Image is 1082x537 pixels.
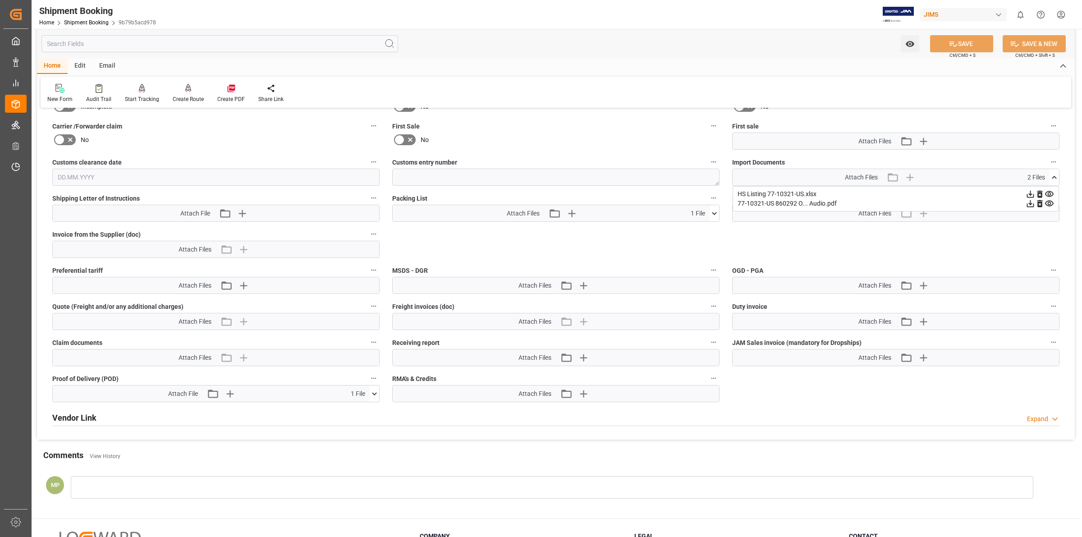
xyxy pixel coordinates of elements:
span: 2 Files [1027,173,1045,182]
button: Customs entry number [708,156,720,168]
span: Attach Files [858,317,891,326]
button: RMA's & Credits [708,372,720,384]
span: RMA's & Credits [392,374,436,384]
span: Invoice from the Supplier (doc) [52,230,141,239]
span: Customs clearance date [52,158,122,167]
button: Packing List [708,192,720,204]
span: Attach Files [518,389,551,399]
span: Attach Files [518,281,551,290]
input: Search Fields [41,35,398,52]
span: Claim documents [52,338,102,348]
a: View History [90,453,120,459]
button: Preferential tariff [368,264,380,276]
span: Quote (Freight and/or any additional charges) [52,302,183,312]
button: SAVE & NEW [1003,35,1066,52]
button: Duty invoice [1048,300,1059,312]
span: First sale [732,122,759,131]
span: MSDS - DGR [392,266,428,275]
button: Claim documents [368,336,380,348]
span: Attach Files [179,353,211,363]
span: First Sale [392,122,420,131]
button: open menu [901,35,919,52]
button: JAM Sales invoice (mandatory for Dropships) [1048,336,1059,348]
span: No [421,135,429,145]
span: Attach Files [507,209,540,218]
span: Attach Files [858,281,891,290]
span: No [81,135,89,145]
span: Attach Files [179,281,211,290]
div: Edit [68,59,92,74]
div: HS Listing 77-10321-US.xlsx [738,189,1054,199]
span: Attach Files [179,317,211,326]
button: First Sale [708,120,720,132]
input: DD.MM.YYYY [52,169,380,186]
button: show 0 new notifications [1010,5,1031,25]
button: MSDS - DGR [708,264,720,276]
span: Attach Files [179,245,211,254]
span: 1 File [691,209,705,218]
a: Home [39,19,54,26]
span: Attach Files [845,173,878,182]
div: Start Tracking [125,95,159,103]
span: Shipping Letter of Instructions [52,194,140,203]
span: Proof of Delivery (POD) [52,374,119,384]
button: Invoice from the Supplier (doc) [368,228,380,240]
span: OGD - PGA [732,266,763,275]
span: Preferential tariff [52,266,103,275]
span: Attach File [180,209,210,218]
span: Freight invoices (doc) [392,302,454,312]
span: Attach Files [858,353,891,363]
span: Attach Files [858,137,891,146]
h2: Vendor Link [52,412,96,424]
a: Shipment Booking [64,19,109,26]
span: Ctrl/CMD + Shift + S [1015,52,1055,59]
span: JAM Sales invoice (mandatory for Dropships) [732,338,862,348]
button: Customs clearance date [368,156,380,168]
span: Packing List [392,194,427,203]
div: Create Route [173,95,204,103]
button: Freight invoices (doc) [708,300,720,312]
div: Expand [1027,414,1048,424]
div: 77-10321-US 860292 O... Audio.pdf [738,199,1054,208]
div: Shipment Booking [39,4,156,18]
div: New Form [47,95,73,103]
button: Import Documents [1048,156,1059,168]
div: Email [92,59,122,74]
span: 1 File [351,389,365,399]
button: OGD - PGA [1048,264,1059,276]
span: Ctrl/CMD + S [949,52,976,59]
span: Receiving report [392,338,440,348]
button: Proof of Delivery (POD) [368,372,380,384]
div: Share Link [258,95,284,103]
button: First sale [1048,120,1059,132]
h2: Comments [43,449,83,461]
span: Attach Files [518,317,551,326]
button: SAVE [930,35,993,52]
div: Create PDF [217,95,245,103]
span: Attach Files [858,209,891,218]
span: Master [PERSON_NAME] of Lading (doc) [732,194,847,203]
button: JIMS [920,6,1010,23]
div: Home [37,59,68,74]
span: Import Documents [732,158,785,167]
span: Carrier /Forwarder claim [52,122,122,131]
span: Customs entry number [392,158,457,167]
span: Duty invoice [732,302,767,312]
button: Quote (Freight and/or any additional charges) [368,300,380,312]
button: Receiving report [708,336,720,348]
button: Carrier /Forwarder claim [368,120,380,132]
span: Attach Files [518,353,551,363]
span: MP [51,482,60,488]
button: Help Center [1031,5,1051,25]
button: Shipping Letter of Instructions [368,192,380,204]
img: Exertis%20JAM%20-%20Email%20Logo.jpg_1722504956.jpg [883,7,914,23]
div: Audit Trail [86,95,111,103]
div: JIMS [920,8,1007,21]
span: Attach File [168,389,198,399]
